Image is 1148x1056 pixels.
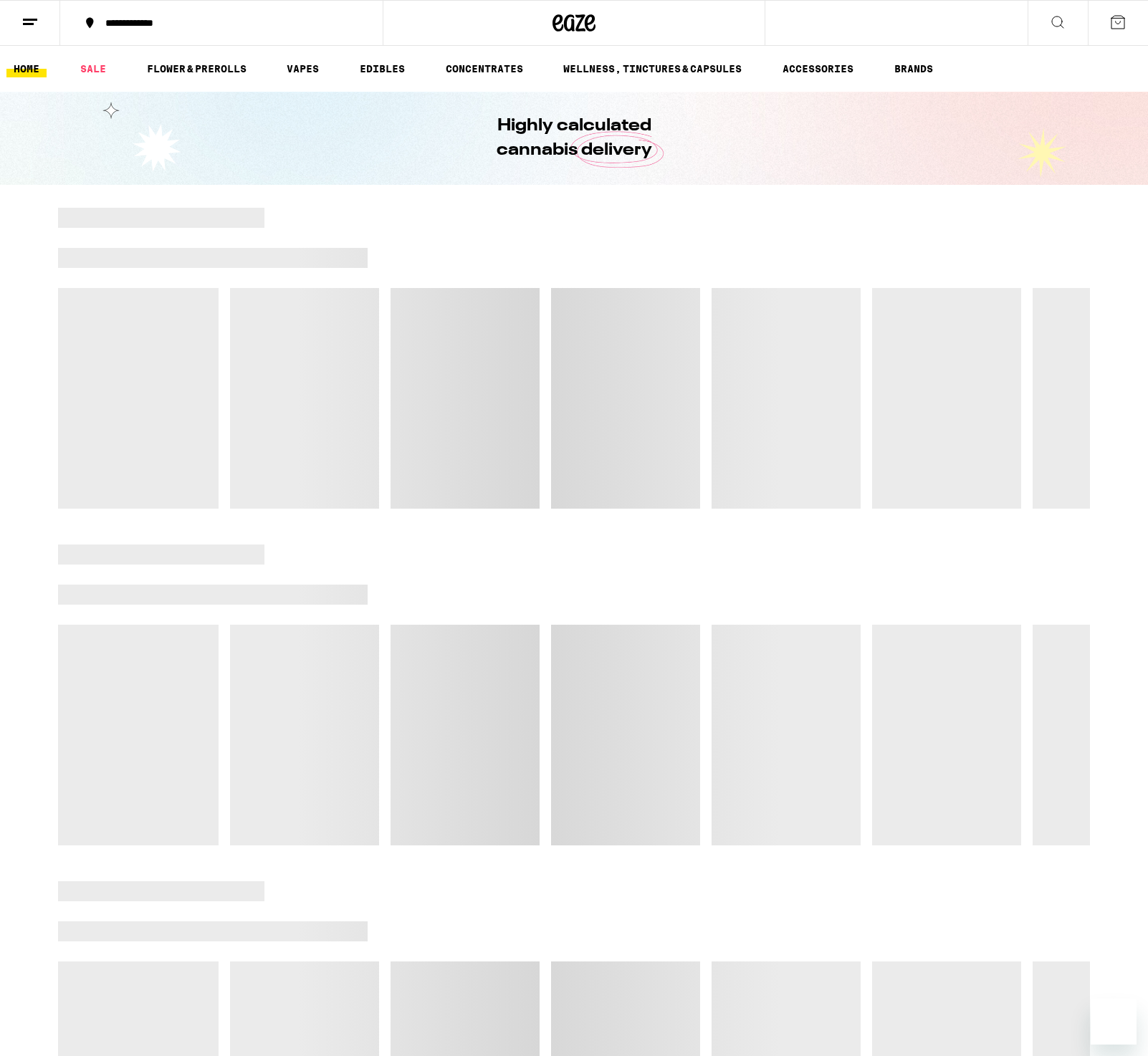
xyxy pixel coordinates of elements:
[6,60,47,77] a: HOME
[353,60,412,77] a: EDIBLES
[140,60,254,77] a: FLOWER & PREROLLS
[556,60,749,77] a: WELLNESS, TINCTURES & CAPSULES
[73,60,113,77] a: SALE
[887,60,940,77] a: BRANDS
[279,60,326,77] a: VAPES
[1091,999,1137,1045] iframe: Button to launch messaging window
[456,114,692,163] h1: Highly calculated cannabis delivery
[439,60,530,77] a: CONCENTRATES
[775,60,861,77] a: ACCESSORIES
